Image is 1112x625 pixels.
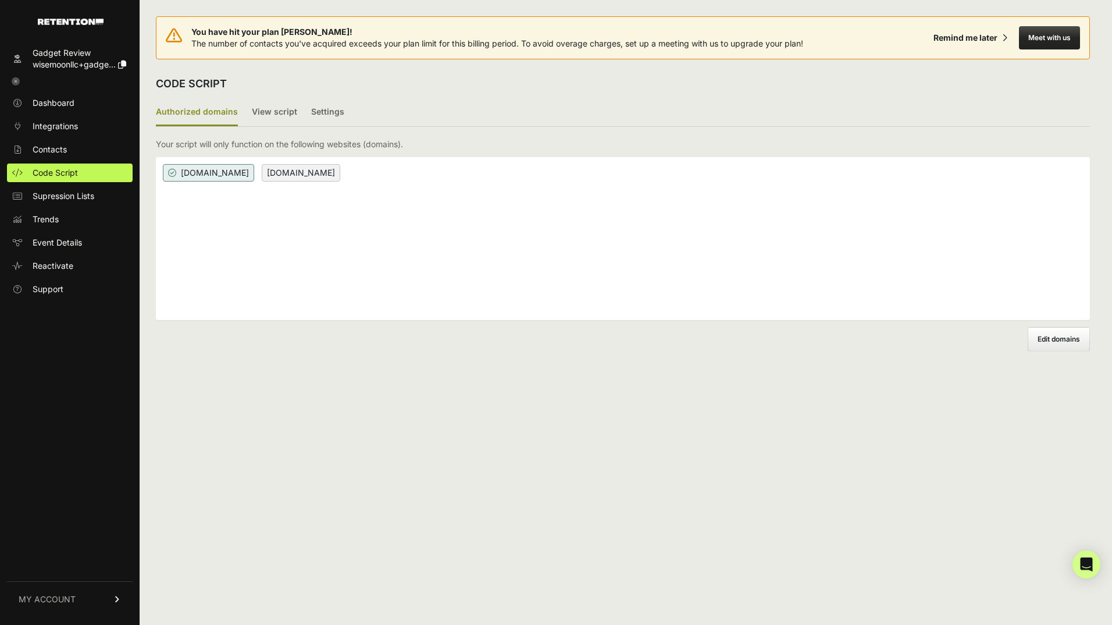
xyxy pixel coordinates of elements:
span: The number of contacts you've acquired exceeds your plan limit for this billing period. To avoid ... [191,38,803,48]
span: Support [33,283,63,295]
a: Gadget Review wisemoonllc+gadge... [7,44,133,74]
a: Event Details [7,233,133,252]
a: MY ACCOUNT [7,581,133,617]
a: Dashboard [7,94,133,112]
label: Authorized domains [156,99,238,126]
label: Settings [311,99,344,126]
div: Open Intercom Messenger [1072,551,1100,578]
span: [DOMAIN_NAME] [163,164,254,182]
a: Code Script [7,164,133,182]
a: Supression Lists [7,187,133,205]
a: Integrations [7,117,133,136]
a: Trends [7,210,133,229]
span: Edit domains [1038,335,1080,343]
a: Contacts [7,140,133,159]
span: Supression Lists [33,190,94,202]
span: Dashboard [33,97,74,109]
h2: CODE SCRIPT [156,76,227,92]
label: View script [252,99,297,126]
a: Support [7,280,133,299]
span: Contacts [33,144,67,155]
span: Reactivate [33,260,73,272]
span: You have hit your plan [PERSON_NAME]! [191,26,803,38]
span: [DOMAIN_NAME] [262,164,340,182]
div: Gadget Review [33,47,126,59]
span: MY ACCOUNT [19,594,76,605]
button: Remind me later [929,27,1012,48]
span: wisemoonllc+gadge... [33,59,116,69]
button: Meet with us [1019,26,1080,49]
span: Event Details [33,237,82,248]
p: Your script will only function on the following websites (domains). [156,139,403,150]
img: Retention.com [38,19,104,25]
span: Code Script [33,167,78,179]
span: Integrations [33,120,78,132]
div: Remind me later [933,32,997,44]
span: Trends [33,214,59,225]
a: Reactivate [7,257,133,275]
